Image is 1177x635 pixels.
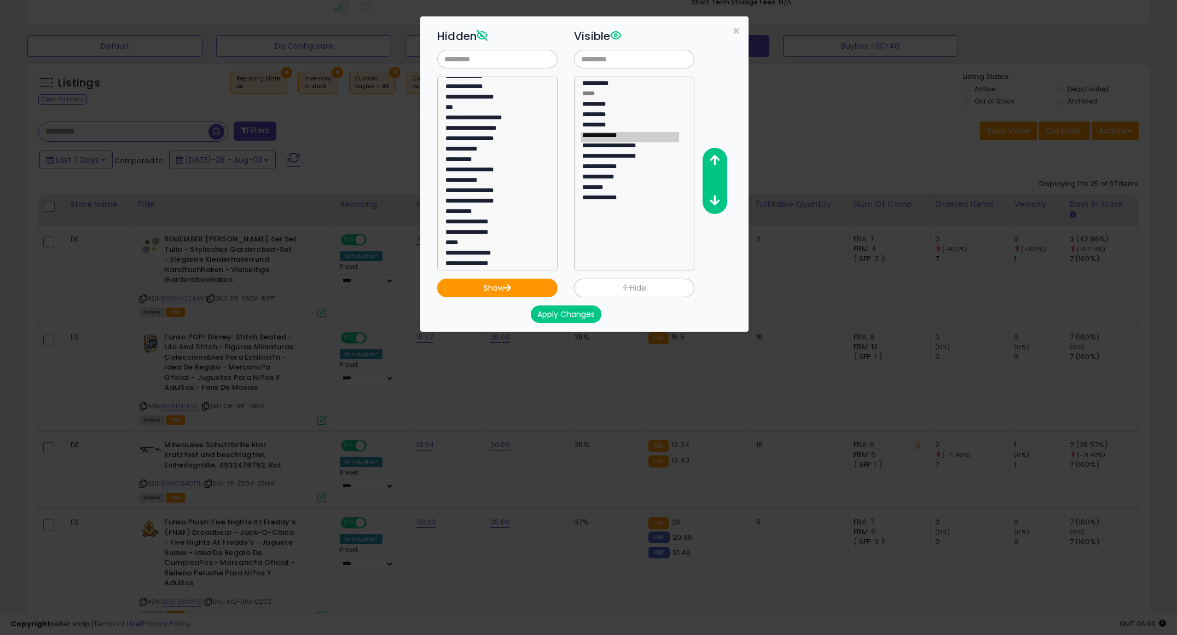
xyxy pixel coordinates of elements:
button: Hide [574,279,694,297]
button: Show [437,279,558,297]
span: × [733,23,740,39]
button: Apply Changes [531,305,601,323]
h3: Hidden [437,28,558,44]
h3: Visible [574,28,694,44]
